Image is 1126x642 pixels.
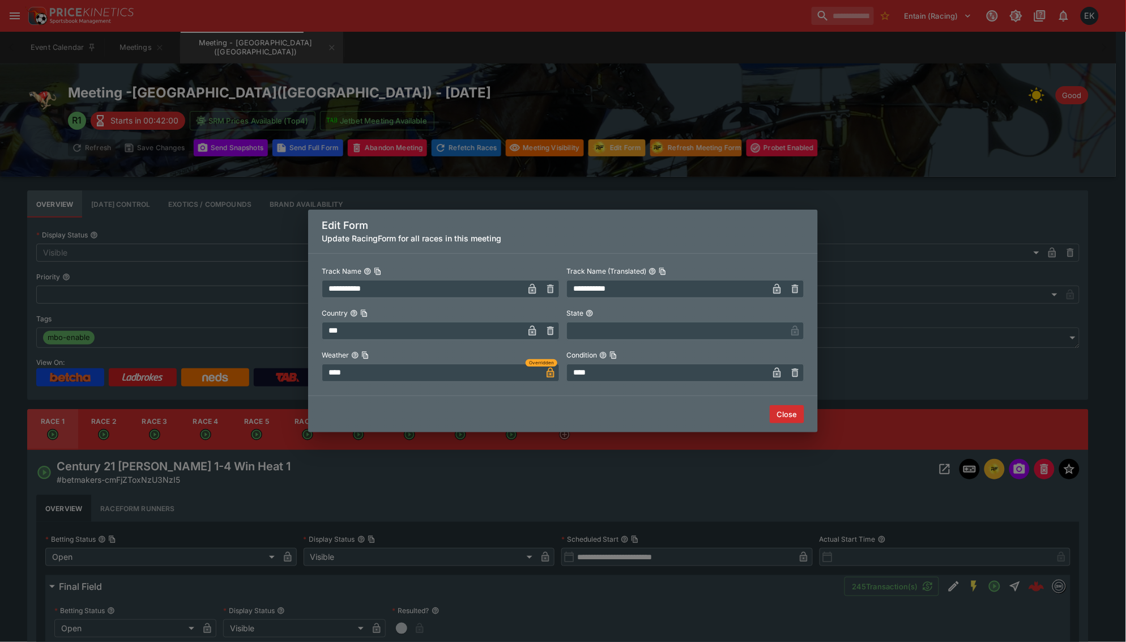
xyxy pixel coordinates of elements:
p: Track Name [322,266,361,276]
h5: Edit Form [322,219,804,232]
button: Copy To Clipboard [374,267,382,275]
button: Close [770,405,804,423]
span: Overridden [529,359,554,367]
p: Country [322,308,348,318]
button: WeatherCopy To Clipboard [351,351,359,359]
button: ConditionCopy To Clipboard [599,351,607,359]
p: Weather [322,350,349,360]
button: Copy To Clipboard [609,351,617,359]
button: CountryCopy To Clipboard [350,309,358,317]
p: Condition [566,350,597,360]
h6: Update RacingForm for all races in this meeting [322,232,804,244]
p: State [566,308,583,318]
button: Copy To Clipboard [659,267,667,275]
button: Copy To Clipboard [361,351,369,359]
button: Track NameCopy To Clipboard [364,267,372,275]
button: State [586,309,594,317]
button: Copy To Clipboard [360,309,368,317]
button: Track Name (Translated)Copy To Clipboard [649,267,656,275]
p: Track Name (Translated) [566,266,646,276]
